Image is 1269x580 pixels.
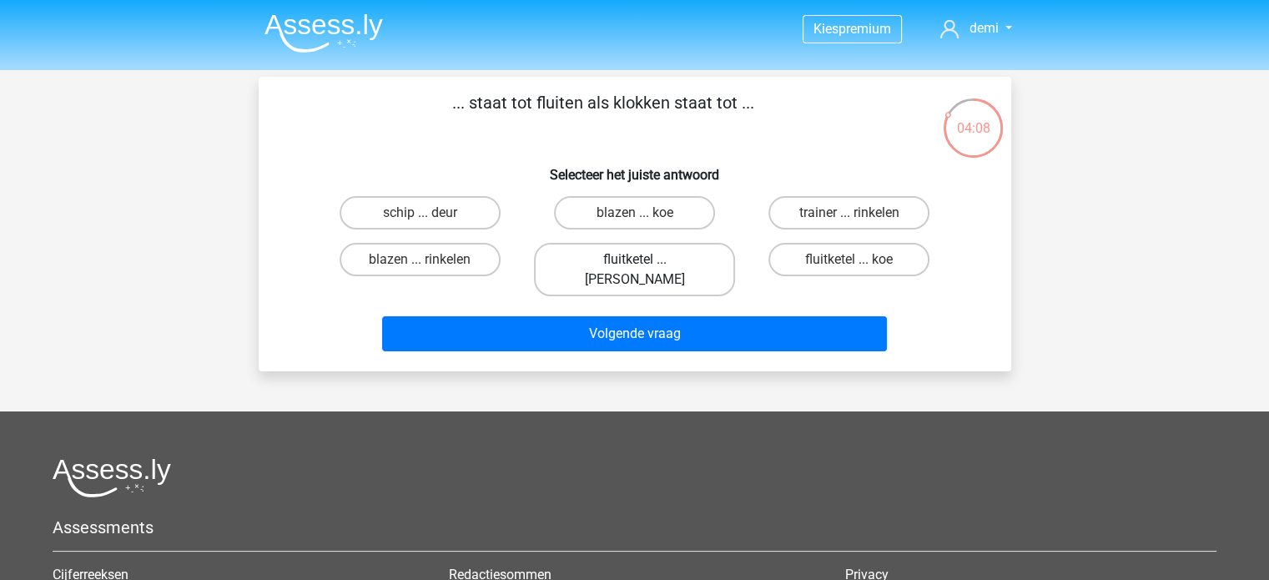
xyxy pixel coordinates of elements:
label: blazen ... koe [554,196,715,229]
span: premium [838,21,891,37]
span: demi [969,20,998,36]
label: fluitketel ... koe [768,243,929,276]
label: blazen ... rinkelen [340,243,501,276]
label: schip ... deur [340,196,501,229]
img: Assessly logo [53,458,171,497]
button: Volgende vraag [382,316,887,351]
img: Assessly [264,13,383,53]
div: 04:08 [942,97,1005,139]
h5: Assessments [53,517,1216,537]
label: trainer ... rinkelen [768,196,929,229]
a: demi [934,18,1018,38]
span: Kies [813,21,838,37]
p: ... staat tot fluiten als klokken staat tot ... [285,90,922,140]
a: Kiespremium [803,18,901,40]
h6: Selecteer het juiste antwoord [285,154,984,183]
label: fluitketel ... [PERSON_NAME] [534,243,735,296]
